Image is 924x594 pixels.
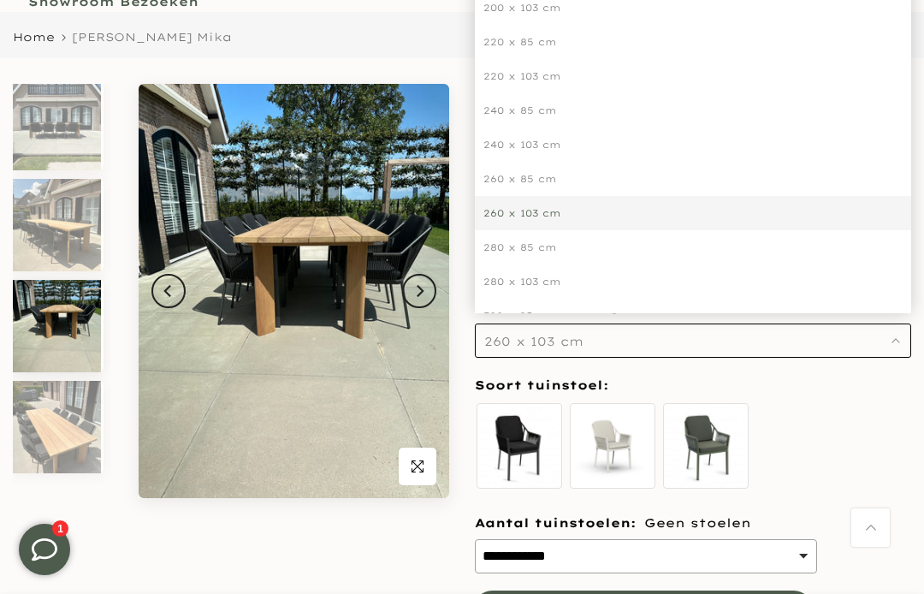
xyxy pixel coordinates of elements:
[475,59,911,93] div: 220 x 103 cm
[72,30,232,44] span: [PERSON_NAME] Mika
[475,230,911,264] div: 280 x 85 cm
[475,324,911,358] button: 260 x 103 cm
[475,299,911,333] div: 300 x 85 cm
[2,507,87,592] iframe: toggle-frame
[475,375,608,396] span: Soort tuinstoel:
[851,508,890,547] a: Terug naar boven
[484,334,583,349] span: 260 x 103 cm
[475,196,911,230] div: 260 x 103 cm
[13,32,55,43] a: Home
[151,274,186,308] button: Previous
[644,513,751,534] span: Geen stoelen
[475,162,911,196] div: 260 x 85 cm
[475,264,911,299] div: 280 x 103 cm
[475,513,636,534] span: Aantal tuinstoelen:
[475,25,911,59] div: 220 x 85 cm
[475,128,911,162] div: 240 x 103 cm
[475,299,736,314] span: Stap 1: Afmeting:
[475,93,911,128] div: 240 x 85 cm
[402,274,436,308] button: Next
